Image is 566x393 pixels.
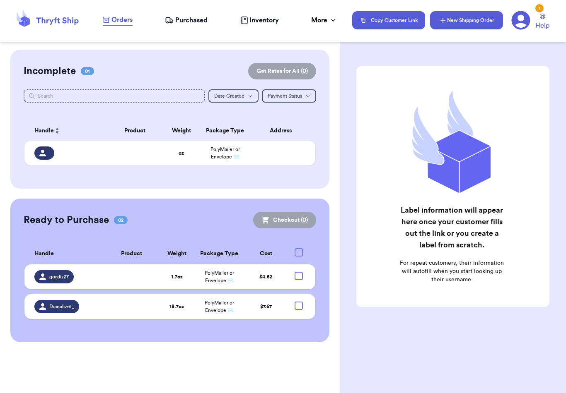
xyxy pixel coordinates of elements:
button: Checkout (0) [253,212,316,228]
span: Help [535,21,549,31]
th: Address [251,121,315,141]
th: Weight [164,121,199,141]
span: 02 [114,216,128,224]
span: Purchased [175,15,208,25]
strong: 18.7 oz [169,304,184,309]
th: Cost [245,243,287,264]
a: Help [535,14,549,31]
th: Package Type [194,243,245,264]
span: 01 [81,67,94,75]
button: New Shipping Order [430,11,503,29]
span: PolyMailer or Envelope ✉️ [210,147,240,159]
div: More [311,15,337,25]
h2: Ready to Purchase [24,213,109,227]
h2: Incomplete [24,65,76,78]
span: Handle [34,249,54,258]
div: 1 [535,4,544,12]
span: PolyMailer or Envelope ✉️ [205,271,234,283]
strong: 1.7 oz [171,274,183,279]
p: For repeat customers, their information will autofill when you start looking up their username. [399,259,506,284]
th: Product [104,243,160,264]
a: 1 [511,11,530,30]
button: Sort ascending [54,126,60,136]
span: Dianalizet_ [49,303,74,310]
button: Date Created [208,89,259,103]
span: $ 4.52 [259,274,273,279]
th: Product [106,121,164,141]
span: Inventory [249,15,279,25]
span: gordiz27 [49,273,69,280]
a: Purchased [165,15,208,25]
button: Get Rates for All (0) [248,63,316,79]
span: $ 7.67 [260,304,272,309]
input: Search [24,89,205,103]
span: Handle [34,127,54,135]
a: Orders [103,15,133,26]
a: Inventory [240,15,279,25]
h2: Label information will appear here once your customer fills out the link or you create a label fr... [399,204,506,251]
button: Payment Status [262,89,316,103]
th: Weight [160,243,194,264]
span: PolyMailer or Envelope ✉️ [205,300,234,313]
th: Package Type [199,121,251,141]
span: Payment Status [268,93,302,98]
span: Orders [111,15,133,25]
button: Copy Customer Link [352,11,425,29]
span: Date Created [214,93,244,98]
strong: oz [179,151,184,156]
